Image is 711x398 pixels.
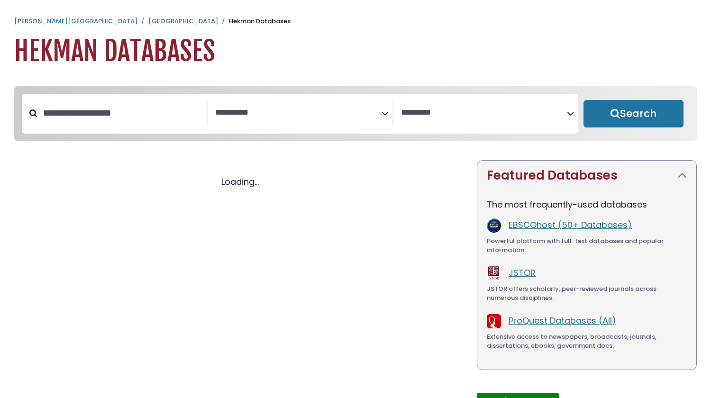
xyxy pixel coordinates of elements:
[477,161,696,190] button: Featured Databases
[14,17,137,26] a: [PERSON_NAME][GEOGRAPHIC_DATA]
[487,284,687,303] div: JSTOR offers scholarly, peer-reviewed journals across numerous disciplines.
[401,108,567,118] textarea: Search
[583,100,684,127] button: Submit for Search Results
[487,236,687,255] div: Powerful platform with full-text databases and popular information.
[148,17,218,26] a: [GEOGRAPHIC_DATA]
[509,267,536,279] a: JSTOR
[14,36,697,67] h1: Hekman Databases
[509,219,632,231] a: EBSCOhost (50+ Databases)
[487,198,687,211] p: The most frequently-used databases
[14,86,697,141] nav: Search filters
[14,17,697,26] nav: breadcrumb
[14,175,465,188] div: Loading...
[215,108,382,118] textarea: Search
[218,17,291,26] li: Hekman Databases
[509,315,616,326] a: ProQuest Databases (All)
[37,105,207,121] input: Search database by title or keyword
[487,332,687,351] div: Extensive access to newspapers, broadcasts, journals, dissertations, ebooks, government docs.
